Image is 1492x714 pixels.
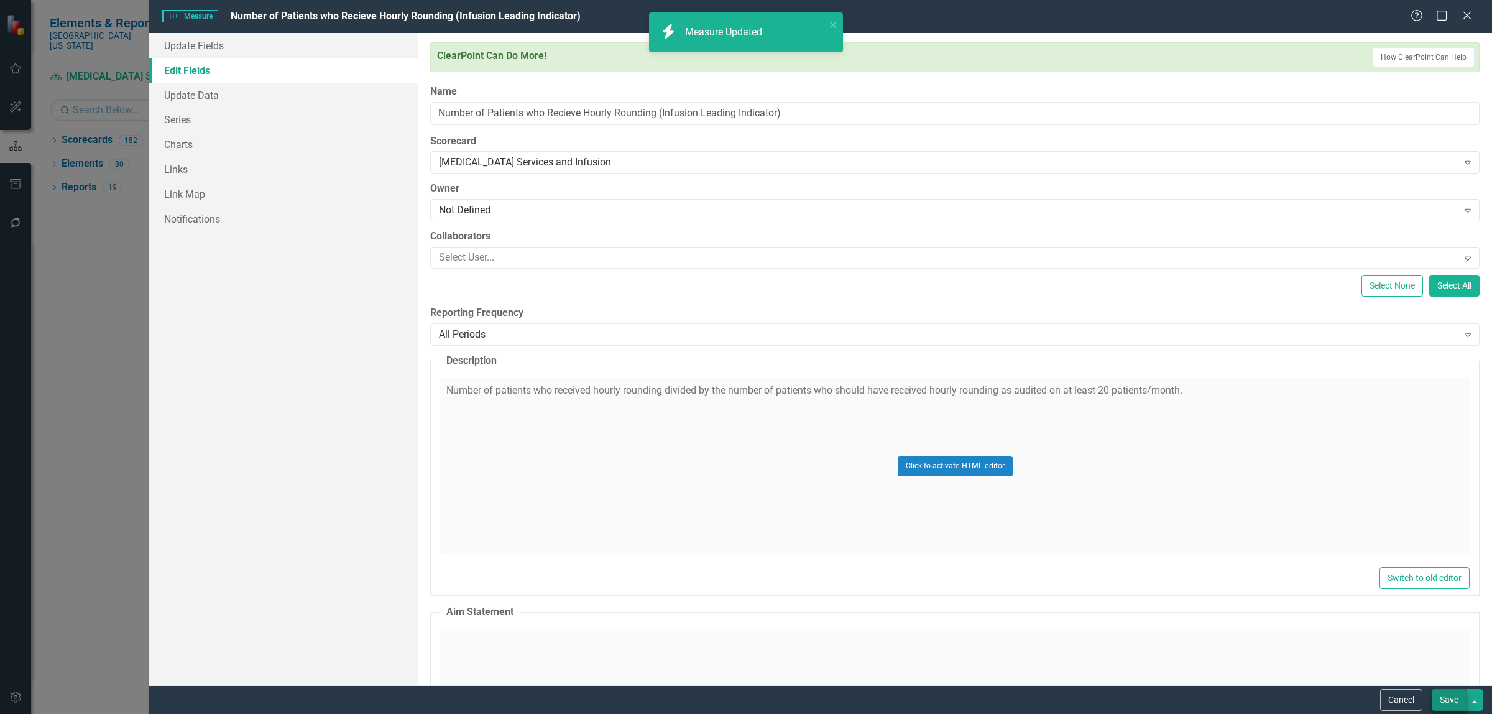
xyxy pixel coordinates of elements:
[149,58,418,83] a: Edit Fields
[430,182,1480,196] label: Owner
[440,605,520,619] legend: Aim Statement
[430,102,1480,125] input: Measure Name
[149,182,418,206] a: Link Map
[685,25,765,40] div: Measure Updated
[1432,689,1467,711] button: Save
[1379,567,1470,589] button: Switch to old editor
[430,229,1480,244] label: Collaborators
[149,206,418,231] a: Notifications
[149,33,418,58] a: Update Fields
[149,107,418,132] a: Series
[898,456,1013,476] button: Click to activate HTML editor
[1373,47,1475,67] button: How ClearPoint Can Help
[1361,275,1423,297] button: Select None
[149,157,418,182] a: Links
[437,49,546,65] div: ClearPoint Can Do More!
[439,203,1458,218] div: Not Defined
[439,155,1458,170] div: [MEDICAL_DATA] Services and Infusion
[149,132,418,157] a: Charts
[430,306,1480,320] label: Reporting Frequency
[162,10,218,22] span: Measure
[231,10,581,22] span: Number of Patients who Recieve Hourly Rounding (Infusion Leading Indicator)
[439,328,1458,342] div: All Periods
[829,17,838,32] button: close
[1380,689,1422,711] button: Cancel
[149,83,418,108] a: Update Data
[1429,275,1480,297] button: Select All
[440,354,503,368] legend: Description
[430,85,1480,99] label: Name
[430,134,1480,149] label: Scorecard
